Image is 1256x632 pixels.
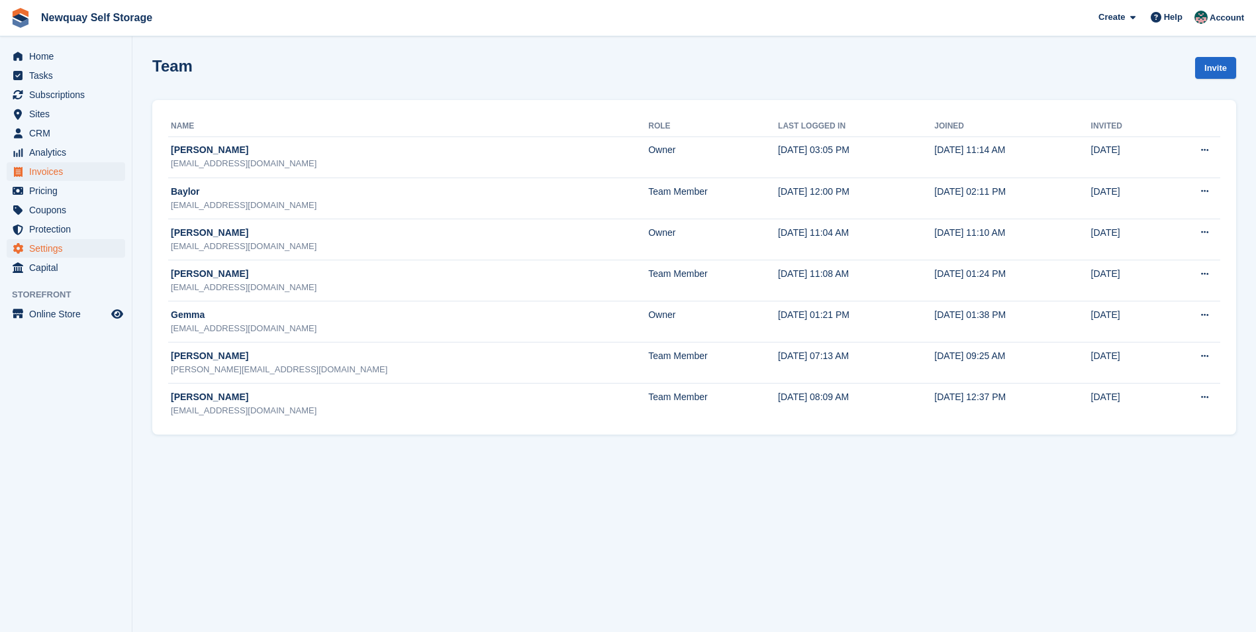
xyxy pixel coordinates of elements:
[934,136,1090,178] td: [DATE] 11:14 AM
[7,239,125,258] a: menu
[171,349,648,363] div: [PERSON_NAME]
[12,288,132,301] span: Storefront
[648,219,778,260] td: Owner
[648,384,778,425] td: Team Member
[29,305,109,323] span: Online Store
[648,260,778,301] td: Team Member
[778,219,934,260] td: [DATE] 11:04 AM
[29,47,109,66] span: Home
[152,57,193,75] h1: Team
[7,182,125,200] a: menu
[171,185,648,199] div: Baylor
[1091,219,1160,260] td: [DATE]
[1098,11,1125,24] span: Create
[778,342,934,384] td: [DATE] 07:13 AM
[29,143,109,162] span: Analytics
[7,143,125,162] a: menu
[7,105,125,123] a: menu
[7,85,125,104] a: menu
[778,301,934,342] td: [DATE] 01:21 PM
[168,116,648,137] th: Name
[1210,11,1244,25] span: Account
[7,305,125,323] a: menu
[29,201,109,219] span: Coupons
[171,308,648,322] div: Gemma
[1091,136,1160,178] td: [DATE]
[648,342,778,384] td: Team Member
[171,240,648,253] div: [EMAIL_ADDRESS][DOMAIN_NAME]
[1194,11,1208,24] img: Tina
[171,157,648,170] div: [EMAIL_ADDRESS][DOMAIN_NAME]
[29,124,109,142] span: CRM
[1164,11,1183,24] span: Help
[11,8,30,28] img: stora-icon-8386f47178a22dfd0bd8f6a31ec36ba5ce8667c1dd55bd0f319d3a0aa187defe.svg
[171,143,648,157] div: [PERSON_NAME]
[1091,178,1160,219] td: [DATE]
[648,116,778,137] th: Role
[1091,116,1160,137] th: Invited
[778,384,934,425] td: [DATE] 08:09 AM
[7,258,125,277] a: menu
[778,178,934,219] td: [DATE] 12:00 PM
[934,301,1090,342] td: [DATE] 01:38 PM
[778,136,934,178] td: [DATE] 03:05 PM
[171,363,648,376] div: [PERSON_NAME][EMAIL_ADDRESS][DOMAIN_NAME]
[934,219,1090,260] td: [DATE] 11:10 AM
[648,178,778,219] td: Team Member
[36,7,158,28] a: Newquay Self Storage
[7,47,125,66] a: menu
[171,404,648,417] div: [EMAIL_ADDRESS][DOMAIN_NAME]
[29,182,109,200] span: Pricing
[934,384,1090,425] td: [DATE] 12:37 PM
[29,258,109,277] span: Capital
[7,162,125,181] a: menu
[1091,342,1160,384] td: [DATE]
[171,199,648,212] div: [EMAIL_ADDRESS][DOMAIN_NAME]
[1091,260,1160,301] td: [DATE]
[934,260,1090,301] td: [DATE] 01:24 PM
[171,281,648,294] div: [EMAIL_ADDRESS][DOMAIN_NAME]
[29,162,109,181] span: Invoices
[171,390,648,404] div: [PERSON_NAME]
[778,260,934,301] td: [DATE] 11:08 AM
[934,116,1090,137] th: Joined
[778,116,934,137] th: Last logged in
[1091,384,1160,425] td: [DATE]
[171,267,648,281] div: [PERSON_NAME]
[29,105,109,123] span: Sites
[29,220,109,238] span: Protection
[7,66,125,85] a: menu
[934,178,1090,219] td: [DATE] 02:11 PM
[1195,57,1236,79] a: Invite
[7,201,125,219] a: menu
[648,301,778,342] td: Owner
[7,124,125,142] a: menu
[29,85,109,104] span: Subscriptions
[29,66,109,85] span: Tasks
[1091,301,1160,342] td: [DATE]
[109,306,125,322] a: Preview store
[171,226,648,240] div: [PERSON_NAME]
[29,239,109,258] span: Settings
[648,136,778,178] td: Owner
[934,342,1090,384] td: [DATE] 09:25 AM
[171,322,648,335] div: [EMAIL_ADDRESS][DOMAIN_NAME]
[7,220,125,238] a: menu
